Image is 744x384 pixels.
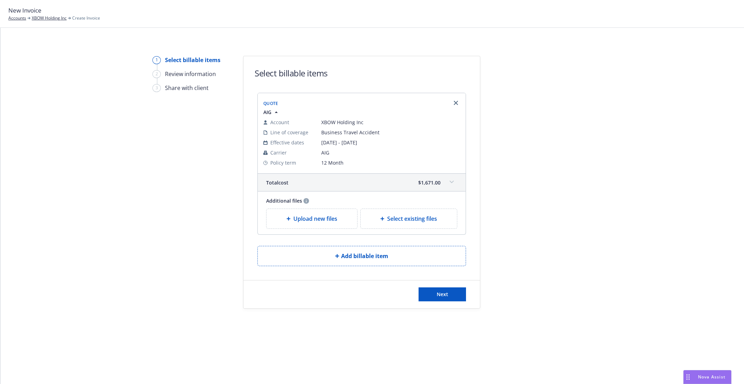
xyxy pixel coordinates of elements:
span: AIG [321,149,460,156]
div: Review information [165,70,216,78]
span: Business Travel Accident [321,129,460,136]
button: Add billable item [257,246,466,266]
div: 1 [152,56,161,64]
span: Policy term [270,159,296,166]
span: Total cost [266,179,288,186]
div: Share with client [165,84,209,92]
span: $1,671.00 [418,179,441,186]
div: Select billable items [165,56,220,64]
span: Next [437,291,448,298]
span: Account [270,119,289,126]
span: Create Invoice [72,15,100,21]
h1: Select billable items [255,67,328,79]
span: [DATE] - [DATE] [321,139,460,146]
div: 2 [152,70,161,78]
span: XBOW Holding Inc [321,119,460,126]
span: Line of coverage [270,129,308,136]
span: Additional files [266,197,302,204]
button: AIG [263,108,280,116]
div: Drag to move [684,370,692,384]
span: Add billable item [341,252,388,260]
a: Remove browser [452,99,460,107]
button: Next [419,287,466,301]
div: Totalcost$1,671.00 [258,174,466,191]
span: New Invoice [8,6,42,15]
span: 12 Month [321,159,460,166]
div: 3 [152,84,161,92]
span: Carrier [270,149,287,156]
span: Quote [263,100,278,106]
span: AIG [263,108,271,116]
div: Select existing files [360,209,458,229]
span: Upload new files [293,214,337,223]
button: Nova Assist [683,370,731,384]
span: Nova Assist [698,374,726,380]
span: Effective dates [270,139,304,146]
a: XBOW Holding Inc [32,15,67,21]
div: Upload new files [266,209,358,229]
a: Accounts [8,15,26,21]
span: Select existing files [387,214,437,223]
